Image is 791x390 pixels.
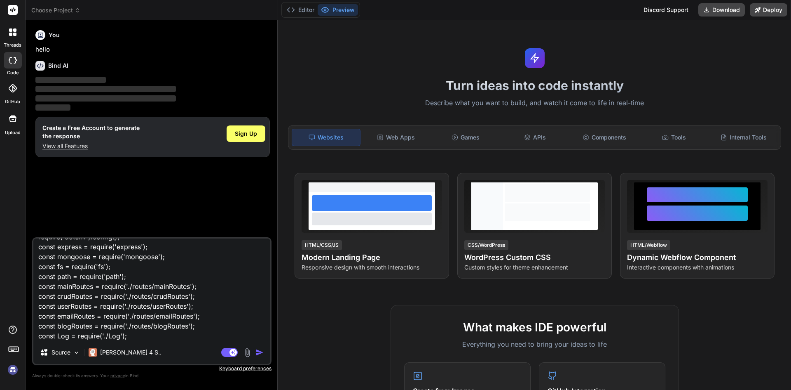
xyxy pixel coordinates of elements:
[283,78,786,93] h1: Turn ideas into code instantly
[6,363,20,377] img: signin
[404,339,665,349] p: Everything you need to bring your ideas to life
[501,129,569,146] div: APIs
[464,252,605,263] h4: WordPress Custom CSS
[35,45,270,54] p: hello
[235,130,257,138] span: Sign Up
[33,239,270,341] textarea: require('dotenv').config(); const express = require('express'); const mongoose = require('mongoos...
[32,365,271,372] p: Keyboard preferences
[302,263,442,272] p: Responsive design with smooth interactions
[302,252,442,263] h4: Modern Landing Page
[571,129,639,146] div: Components
[48,61,68,70] h6: Bind AI
[292,129,360,146] div: Websites
[640,129,708,146] div: Tools
[35,86,176,92] span: ‌
[5,98,20,105] label: GitHub
[432,129,500,146] div: Games
[32,372,271,380] p: Always double-check its answers. Your in Bind
[35,95,176,102] span: ‌
[302,240,342,250] div: HTML/CSS/JS
[698,3,745,17] button: Download
[750,3,787,17] button: Deploy
[627,240,670,250] div: HTML/Webflow
[243,348,252,357] img: attachment
[35,77,106,83] span: ‌
[110,373,125,378] span: privacy
[35,104,70,111] span: ‌
[404,319,665,336] h2: What makes IDE powerful
[5,129,21,136] label: Upload
[100,348,161,357] p: [PERSON_NAME] 4 S..
[283,98,786,109] p: Describe what you want to build, and watch it come to life in real-time
[51,348,70,357] p: Source
[318,4,358,16] button: Preview
[7,69,19,76] label: code
[709,129,777,146] div: Internal Tools
[362,129,430,146] div: Web Apps
[49,31,60,39] h6: You
[4,42,21,49] label: threads
[89,348,97,357] img: Claude 4 Sonnet
[464,240,508,250] div: CSS/WordPress
[464,263,605,272] p: Custom styles for theme enhancement
[31,6,80,14] span: Choose Project
[627,252,768,263] h4: Dynamic Webflow Component
[283,4,318,16] button: Editor
[73,349,80,356] img: Pick Models
[255,348,264,357] img: icon
[42,142,140,150] p: View all Features
[639,3,693,17] div: Discord Support
[627,263,768,272] p: Interactive components with animations
[42,124,140,140] h1: Create a Free Account to generate the response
